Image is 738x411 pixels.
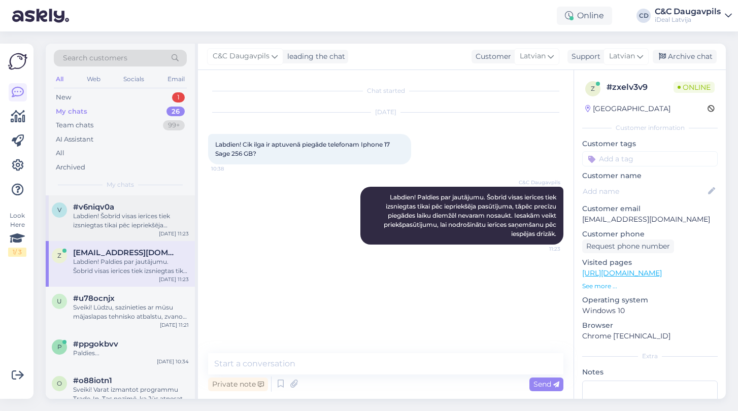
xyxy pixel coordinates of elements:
[582,331,718,341] p: Chrome [TECHNICAL_ID]
[73,376,112,385] span: #o88iotn1
[213,51,270,62] span: C&C Daugavpils
[8,211,26,257] div: Look Here
[582,123,718,132] div: Customer information
[582,282,718,291] p: See more ...
[215,141,391,157] span: Labdien! Cik ilga ir aptuvenā piegāde telefonam Iphone 17 Sage 256 GB?
[607,81,674,93] div: # zxelv3v9
[57,252,61,259] span: z
[208,86,563,95] div: Chat started
[56,107,87,117] div: My chats
[8,52,27,71] img: Askly Logo
[73,202,114,212] span: #v6niqv0a
[56,120,93,130] div: Team chats
[655,8,721,16] div: C&C Daugavpils
[609,51,635,62] span: Latvian
[522,245,560,253] span: 11:23
[655,16,721,24] div: iDeal Latvija
[57,206,61,214] span: v
[384,193,558,237] span: Labdien! Paldies par jautājumu. Šobrīd visas ierīces tiek izsniegtas tikai pēc iepriekšēja pasūtī...
[107,180,134,189] span: My chats
[56,148,64,158] div: All
[582,305,718,316] p: Windows 10
[63,53,127,63] span: Search customers
[160,321,189,329] div: [DATE] 11:21
[159,230,189,237] div: [DATE] 11:23
[520,51,546,62] span: Latvian
[472,51,511,62] div: Customer
[582,367,718,378] p: Notes
[57,343,62,351] span: p
[582,295,718,305] p: Operating system
[73,248,179,257] span: zarina.ilzee@gmail.com
[585,104,670,114] div: [GEOGRAPHIC_DATA]
[582,170,718,181] p: Customer name
[159,276,189,283] div: [DATE] 11:23
[8,248,26,257] div: 1 / 3
[591,85,595,92] span: z
[172,92,185,102] div: 1
[582,139,718,149] p: Customer tags
[165,73,187,86] div: Email
[208,378,268,391] div: Private note
[582,229,718,239] p: Customer phone
[582,239,674,253] div: Request phone number
[57,380,62,387] span: o
[211,165,249,173] span: 10:38
[582,268,662,278] a: [URL][DOMAIN_NAME]
[583,186,706,197] input: Add name
[582,203,718,214] p: Customer email
[533,380,559,389] span: Send
[567,51,600,62] div: Support
[636,9,651,23] div: CD
[582,151,718,166] input: Add a tag
[557,7,612,25] div: Online
[519,179,560,186] span: C&C Daugavpils
[73,212,189,230] div: Labdien! Šobrīd visas ierīces tiek izsniegtas tikai pēc iepriekšēja pasūtījuma, tāpēc precīzu pie...
[582,320,718,331] p: Browser
[73,385,189,403] div: Sveiki! Varat izmantot programmu Trade-In. Tas nozīmē, ka Jūs atnesat savu iepriekšējo ierīci atp...
[56,162,85,173] div: Archived
[582,257,718,268] p: Visited pages
[121,73,146,86] div: Socials
[157,358,189,365] div: [DATE] 10:34
[85,73,103,86] div: Web
[208,108,563,117] div: [DATE]
[582,214,718,225] p: [EMAIL_ADDRESS][DOMAIN_NAME]
[56,92,71,102] div: New
[73,303,189,321] div: Sveiki! Lūdzu, sazinieties ar mūsu mājaslapas tehnisko atbalstu, zvanot pa tālruni [PHONE_NUMBER]...
[674,82,715,93] span: Online
[73,257,189,276] div: Labdien! Paldies par jautājumu. Šobrīd visas ierīces tiek izsniegtas tikai pēc iepriekšēja pasūtī...
[166,107,185,117] div: 26
[655,8,732,24] a: C&C DaugavpilsiDeal Latvija
[73,349,189,358] div: Paldies...
[163,120,185,130] div: 99+
[582,352,718,361] div: Extra
[653,50,717,63] div: Archive chat
[73,339,118,349] span: #ppgokbvv
[283,51,345,62] div: leading the chat
[57,297,62,305] span: u
[56,134,93,145] div: AI Assistant
[73,294,115,303] span: #u78ocnjx
[54,73,65,86] div: All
